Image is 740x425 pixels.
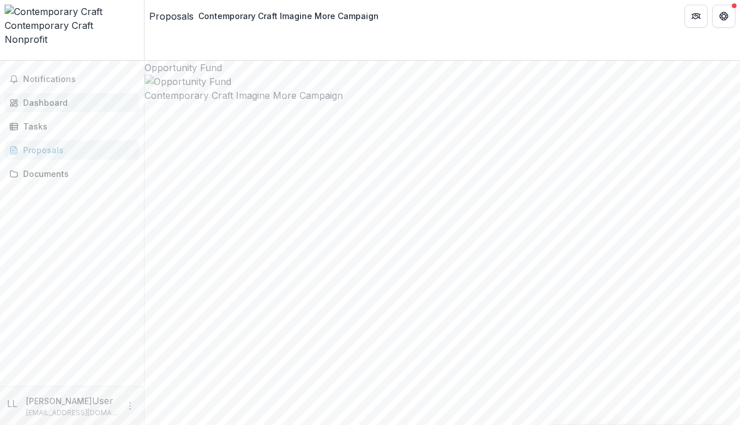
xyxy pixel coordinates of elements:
span: Notifications [23,75,135,84]
div: Contemporary Craft [5,19,139,32]
button: Partners [684,5,708,28]
div: Documents [23,168,130,180]
p: User [92,394,113,408]
div: Opportunity Fund [145,61,740,75]
nav: breadcrumb [149,8,383,24]
a: Tasks [5,117,139,136]
img: Contemporary Craft [5,5,139,19]
p: [PERSON_NAME] [26,395,92,407]
a: Dashboard [5,93,139,112]
div: Liz Lenthe [7,397,21,411]
button: Get Help [712,5,735,28]
div: Proposals [23,144,130,156]
h2: Contemporary Craft Imagine More Campaign [145,88,740,102]
img: Opportunity Fund [145,75,740,88]
p: [EMAIL_ADDRESS][DOMAIN_NAME] [26,408,119,418]
div: Contemporary Craft Imagine More Campaign [198,10,379,22]
a: Proposals [149,9,194,23]
a: Proposals [5,141,139,160]
div: Tasks [23,120,130,132]
span: Nonprofit [5,34,47,45]
button: More [123,399,137,413]
a: Documents [5,164,139,183]
div: Dashboard [23,97,130,109]
button: Notifications [5,70,139,88]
